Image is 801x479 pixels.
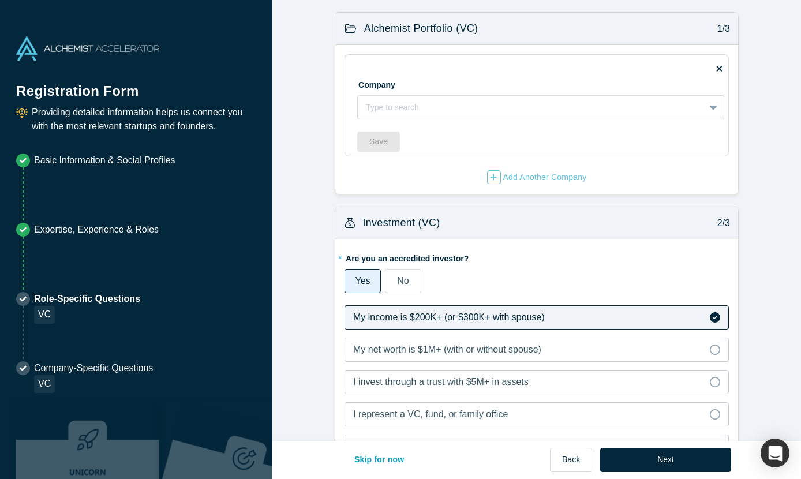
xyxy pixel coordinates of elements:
h3: Investment [363,215,440,231]
label: Are you an accredited investor? [345,249,729,265]
img: Alchemist Accelerator Logo [16,36,159,61]
span: Yes [355,276,370,286]
p: Providing detailed information helps us connect you with the most relevant startups and founders. [32,106,256,133]
span: No [397,276,409,286]
p: Expertise, Experience & Roles [34,223,159,237]
p: Basic Information & Social Profiles [34,154,175,167]
div: VC [34,375,55,393]
button: Save [357,132,400,152]
p: 1/3 [711,22,730,36]
p: 2/3 [711,216,730,230]
button: Next [600,448,731,472]
span: (VC) [456,23,478,34]
p: Company-Specific Questions [34,361,153,375]
div: Add Another Company [487,170,587,184]
span: I represent a VC, fund, or family office [353,409,508,419]
h1: Registration Form [16,69,256,102]
button: Add Another Company [486,170,587,185]
span: My income is $200K+ (or $300K+ with spouse) [353,312,545,322]
span: I invest through a trust with $5M+ in assets [353,377,529,387]
label: Company [357,75,422,91]
h3: Alchemist Portfolio [364,21,478,36]
div: VC [34,306,55,324]
span: (VC) [418,217,440,229]
button: Back [550,448,592,472]
p: Role-Specific Questions [34,292,140,306]
button: Skip for now [342,448,417,472]
span: My net worth is $1M+ (with or without spouse) [353,345,541,354]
